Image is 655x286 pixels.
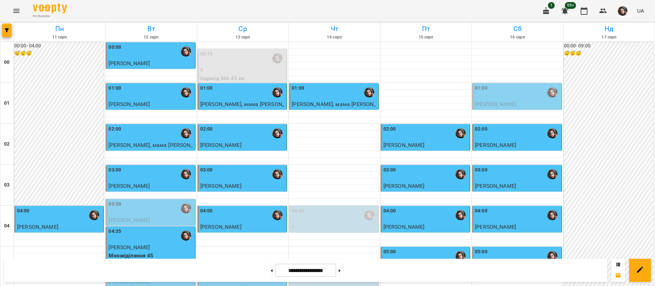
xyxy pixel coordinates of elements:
[383,248,396,256] label: 05:00
[200,231,285,239] p: індивід МА 45 хв
[33,14,67,18] span: For Business
[475,85,487,92] label: 01:00
[200,166,213,174] label: 03:00
[547,251,557,261] img: Гусак Олена Армаїсівна \МА укр .рос\ШЧ укр .рос\\ https://us06web.zoom.us/j/83079612343
[475,207,487,215] label: 04:00
[15,34,104,41] h6: 11 серп
[4,181,10,189] h6: 03
[15,24,104,34] h6: Пн
[8,3,25,19] button: Menu
[14,50,104,57] h6: 😴😴😴
[383,207,396,215] label: 04:00
[108,200,121,208] label: 03:50
[17,207,30,215] label: 04:00
[383,183,425,189] span: [PERSON_NAME]
[181,169,191,179] img: Гусак Олена Армаїсівна \МА укр .рос\ШЧ укр .рос\\ https://us06web.zoom.us/j/83079612343
[108,85,121,92] label: 01:00
[4,222,10,230] h6: 04
[108,224,193,232] p: індивід МА 45 хв
[475,183,516,189] span: [PERSON_NAME]
[455,169,466,179] img: Гусак Олена Армаїсівна \МА укр .рос\ШЧ укр .рос\\ https://us06web.zoom.us/j/83079612343
[272,128,282,138] img: Гусак Олена Армаїсівна \МА укр .рос\ШЧ укр .рос\\ https://us06web.zoom.us/j/83079612343
[475,224,516,230] span: [PERSON_NAME]
[181,46,191,57] img: Гусак Олена Армаїсівна \МА укр .рос\ШЧ укр .рос\\ https://us06web.zoom.us/j/83079612343
[475,101,516,107] span: [PERSON_NAME]
[89,210,99,220] img: Гусак Олена Армаїсівна \МА укр .рос\ШЧ укр .рос\\ https://us06web.zoom.us/j/83079612343
[181,203,191,213] img: Гусак Олена Армаїсівна \МА укр .рос\ШЧ укр .рос\\ https://us06web.zoom.us/j/83079612343
[381,34,470,41] h6: 15 серп
[108,244,150,251] span: [PERSON_NAME]
[4,59,10,66] h6: 00
[565,2,576,9] span: 99+
[473,24,562,34] h6: Сб
[564,50,653,57] h6: 😴😴😴
[383,149,468,157] p: індивід МА 45 хв
[455,251,466,261] img: Гусак Олена Армаїсівна \МА укр .рос\ШЧ укр .рос\\ https://us06web.zoom.us/j/83079612343
[200,190,285,198] p: індивід шч 45 хв
[473,34,562,41] h6: 16 серп
[108,108,193,117] p: індивід МА 45 хв
[383,224,425,230] span: [PERSON_NAME]
[181,128,191,138] img: Гусак Олена Армаїсівна \МА укр .рос\ШЧ укр .рос\\ https://us06web.zoom.us/j/83079612343
[547,210,557,220] img: Гусак Олена Армаїсівна \МА укр .рос\ШЧ укр .рос\\ https://us06web.zoom.us/j/83079612343
[108,60,150,66] span: [PERSON_NAME]
[475,149,560,157] p: індивід МА 45 хв
[200,101,285,116] span: [PERSON_NAME], мама [PERSON_NAME]
[17,224,58,230] span: [PERSON_NAME]
[475,142,516,148] span: [PERSON_NAME]
[200,125,213,133] label: 02:00
[383,125,396,133] label: 02:00
[200,74,285,82] p: індивід МА 45 хв
[292,231,377,247] p: Множіділення 45 ([PERSON_NAME])
[108,217,150,223] span: [PERSON_NAME]
[292,207,304,215] label: 04:00
[33,3,67,13] img: Voopty Logo
[272,169,282,179] div: Гусак Олена Армаїсівна \МА укр .рос\ШЧ укр .рос\\ https://us06web.zoom.us/j/83079612343
[290,34,379,41] h6: 14 серп
[364,87,374,97] div: Гусак Олена Армаїсівна \МА укр .рос\ШЧ укр .рос\\ https://us06web.zoom.us/j/83079612343
[547,128,557,138] img: Гусак Олена Армаїсівна \МА укр .рос\ШЧ укр .рос\\ https://us06web.zoom.us/j/83079612343
[272,210,282,220] img: Гусак Олена Армаїсівна \МА укр .рос\ШЧ укр .рос\\ https://us06web.zoom.us/j/83079612343
[547,87,557,97] img: Гусак Олена Армаїсівна \МА укр .рос\ШЧ укр .рос\\ https://us06web.zoom.us/j/83079612343
[108,190,193,198] p: індивід матем 45 хв
[106,34,195,41] h6: 12 серп
[381,24,470,34] h6: Пт
[181,230,191,241] img: Гусак Олена Армаїсівна \МА укр .рос\ШЧ укр .рос\\ https://us06web.zoom.us/j/83079612343
[383,190,468,198] p: індивід МА 45 хв
[198,34,287,41] h6: 13 серп
[200,183,242,189] span: [PERSON_NAME]
[272,87,282,97] img: Гусак Олена Армаїсівна \МА укр .рос\ШЧ укр .рос\\ https://us06web.zoom.us/j/83079612343
[200,50,213,58] label: 00:15
[364,210,374,220] div: Гусак Олена Армаїсівна \МА укр .рос\ШЧ укр .рос\\ https://us06web.zoom.us/j/83079612343
[200,66,285,74] p: 0
[198,24,287,34] h6: Ср
[637,7,644,14] span: UA
[106,24,195,34] h6: Вт
[290,24,379,34] h6: Чт
[181,87,191,97] div: Гусак Олена Армаїсівна \МА укр .рос\ШЧ укр .рос\\ https://us06web.zoom.us/j/83079612343
[108,67,193,76] p: індивід МА 45 хв
[383,166,396,174] label: 03:00
[455,210,466,220] img: Гусак Олена Армаїсівна \МА укр .рос\ШЧ укр .рос\\ https://us06web.zoom.us/j/83079612343
[455,128,466,138] div: Гусак Олена Армаїсівна \МА укр .рос\ШЧ укр .рос\\ https://us06web.zoom.us/j/83079612343
[4,100,10,107] h6: 01
[565,34,654,41] h6: 17 серп
[4,140,10,148] h6: 02
[108,228,121,235] label: 04:35
[108,142,193,156] span: [PERSON_NAME], мама [PERSON_NAME]
[564,42,653,50] h6: 00:00 - 09:00
[475,108,560,117] p: індивід МА 45 хв
[14,42,104,50] h6: 00:00 - 04:00
[200,224,242,230] span: [PERSON_NAME]
[200,207,213,215] label: 04:00
[475,125,487,133] label: 02:00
